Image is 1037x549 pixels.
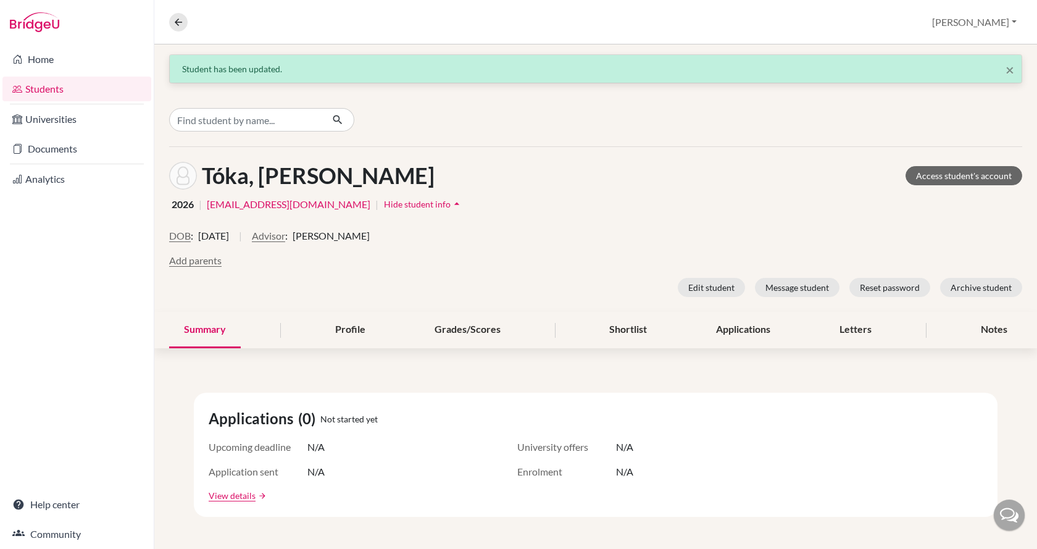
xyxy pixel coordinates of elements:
span: Applications [209,408,298,430]
span: (0) [298,408,320,430]
div: Summary [169,312,241,348]
div: Shortlist [594,312,662,348]
div: Letters [825,312,886,348]
a: Universities [2,107,151,132]
img: Bridge-U [10,12,59,32]
i: arrow_drop_up [451,198,463,210]
input: Find student by name... [169,108,322,132]
span: Application sent [209,464,307,479]
button: Add parents [169,253,222,268]
span: 2026 [172,197,194,212]
div: Notes [966,312,1022,348]
a: Access student's account [906,166,1022,185]
button: Archive student [940,278,1022,297]
a: Documents [2,136,151,161]
a: Community [2,522,151,547]
a: arrow_forward [256,492,267,500]
a: [EMAIL_ADDRESS][DOMAIN_NAME] [207,197,370,212]
span: [DATE] [198,228,229,243]
span: N/A [307,464,325,479]
img: Zsófi Tóka's avatar [169,162,197,190]
span: × [1006,61,1014,78]
div: Student has been updated. [182,62,1009,75]
button: [PERSON_NAME] [927,10,1022,34]
button: Reset password [849,278,930,297]
h1: Tóka, [PERSON_NAME] [202,162,435,189]
span: N/A [307,440,325,455]
a: Students [2,77,151,101]
span: | [199,197,202,212]
span: N/A [616,440,633,455]
a: Home [2,47,151,72]
span: University offers [517,440,616,455]
span: Hide student info [384,199,451,209]
span: N/A [616,464,633,479]
span: Upcoming deadline [209,440,307,455]
a: Analytics [2,167,151,191]
button: Hide student infoarrow_drop_up [383,195,464,214]
span: Enrolment [517,464,616,479]
div: Grades/Scores [420,312,515,348]
span: : [285,228,288,243]
div: Applications [701,312,785,348]
button: Message student [755,278,839,297]
a: View details [209,489,256,502]
span: | [375,197,378,212]
span: [PERSON_NAME] [293,228,370,243]
button: Close [1006,62,1014,77]
span: | [239,228,242,253]
span: Not started yet [320,413,378,425]
button: DOB [169,228,191,243]
a: Help center [2,492,151,517]
span: : [191,228,193,243]
button: Advisor [252,228,285,243]
button: Edit student [678,278,745,297]
div: Profile [320,312,380,348]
